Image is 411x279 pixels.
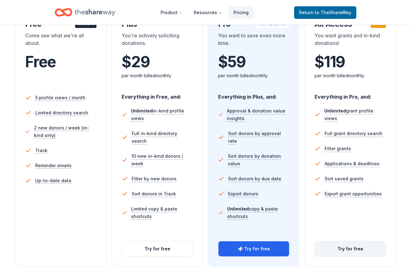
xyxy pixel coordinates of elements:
[324,108,346,113] span: Unlimited
[218,88,289,101] div: Everything in Plus, and:
[294,6,356,19] a: Returnto TheShareWay
[315,241,386,256] button: Try for free
[35,162,72,169] span: Reminder emails
[228,130,289,145] span: Sort donors by approval rate
[131,108,153,113] span: Unlimited
[324,108,373,121] span: grant profile views
[122,53,150,71] span: $ 29
[227,206,278,219] span: copy & paste shortcuts
[132,175,177,183] span: Filter by new donors
[156,6,188,19] button: Product
[122,72,193,79] div: per month billed monthly
[325,190,382,198] span: Export grant opportunities
[228,190,258,198] span: Export donors
[228,6,254,19] a: Pricing
[218,53,245,71] span: $ 59
[34,124,96,139] span: 2 new donors / week (in-kind only)
[132,130,193,145] span: Full in-kind directory search
[35,94,85,101] span: 5 profile views / month
[218,241,289,256] button: Try for free
[35,147,47,154] span: Track
[131,205,193,220] span: Limited copy & paste shortcuts
[228,152,289,167] span: Sort donors by donation value
[315,72,386,79] div: per month billed monthly
[35,177,71,184] span: Up-to-date data
[315,88,386,101] div: Everything in Pro, and:
[131,152,193,167] span: 10 new in-kind donors / week
[25,52,56,71] span: Free
[228,175,281,183] span: Sort donors by due date
[325,145,351,152] span: Filter grants
[227,107,289,122] span: Approval & donation value insights
[189,6,227,19] button: Resources
[315,32,386,49] div: You want grants and in-kind donations!
[55,5,115,20] a: Home
[325,175,364,183] span: Sort saved grants
[315,53,345,71] span: $ 119
[122,88,193,101] div: Everything in Free, and:
[299,9,351,16] span: Return
[325,130,382,137] span: Full grant directory search
[156,5,254,20] nav: Main
[315,10,351,15] span: to TheShareWay
[122,241,193,256] button: Try for free
[218,32,289,49] div: You want to save even more time.
[25,32,96,49] div: Come see what we're all about.
[122,32,193,49] div: You're actively soliciting donations.
[227,206,249,211] span: Unlimited
[131,108,184,121] span: in-kind profile views
[35,109,88,117] span: Limited directory search
[132,190,176,198] span: Sort donors in Track
[218,72,289,79] div: per month billed monthly
[325,160,380,167] span: Applications & deadlines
